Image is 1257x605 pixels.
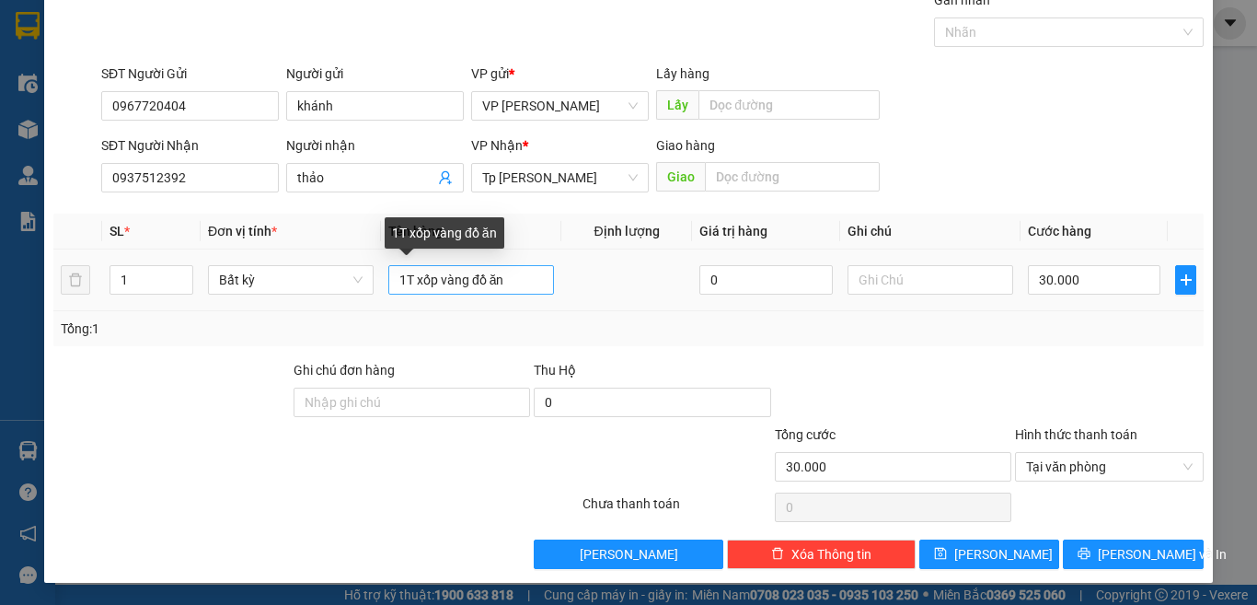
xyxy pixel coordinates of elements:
[656,66,709,81] span: Lấy hàng
[110,224,124,239] span: SL
[482,164,638,192] span: Tp Hồ Chí Minh
[699,224,767,239] span: Giá trị hàng
[438,170,453,185] span: user-add
[155,70,253,85] b: [DOMAIN_NAME]
[23,119,104,205] b: [PERSON_NAME]
[482,92,638,120] span: VP Phan Rang
[1176,273,1195,287] span: plus
[1175,265,1196,295] button: plus
[534,363,576,378] span: Thu Hộ
[699,265,832,295] input: 0
[388,265,554,295] input: VD: Bàn, Ghế
[534,540,722,569] button: [PERSON_NAME]
[580,544,678,564] span: [PERSON_NAME]
[219,266,363,294] span: Bất kỳ
[101,135,279,156] div: SĐT Người Nhận
[208,224,277,239] span: Đơn vị tính
[594,224,659,239] span: Định lượng
[294,363,395,378] label: Ghi chú đơn hàng
[848,265,1013,295] input: Ghi Chú
[1098,544,1227,564] span: [PERSON_NAME] và In
[1026,453,1193,481] span: Tại văn phòng
[656,162,705,192] span: Giao
[919,540,1060,569] button: save[PERSON_NAME]
[1028,224,1091,239] span: Cước hàng
[286,135,464,156] div: Người nhận
[61,265,90,295] button: delete
[113,27,182,113] b: Gửi khách hàng
[840,214,1021,250] th: Ghi chú
[101,64,279,84] div: SĐT Người Gửi
[954,544,1053,564] span: [PERSON_NAME]
[471,64,649,84] div: VP gửi
[775,427,836,442] span: Tổng cước
[471,138,523,153] span: VP Nhận
[200,23,244,67] img: logo.jpg
[727,540,916,569] button: deleteXóa Thông tin
[581,494,773,526] div: Chưa thanh toán
[705,162,880,192] input: Dọc đường
[294,388,530,417] input: Ghi chú đơn hàng
[286,64,464,84] div: Người gửi
[61,319,487,339] div: Tổng: 1
[656,90,698,120] span: Lấy
[791,544,871,564] span: Xóa Thông tin
[1078,547,1090,562] span: printer
[155,87,253,111] li: (c) 2017
[1015,427,1137,442] label: Hình thức thanh toán
[1063,540,1204,569] button: printer[PERSON_NAME] và In
[698,90,880,120] input: Dọc đường
[385,217,504,249] div: 1T xốp vàng đồ ăn
[771,547,784,562] span: delete
[934,547,947,562] span: save
[656,138,715,153] span: Giao hàng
